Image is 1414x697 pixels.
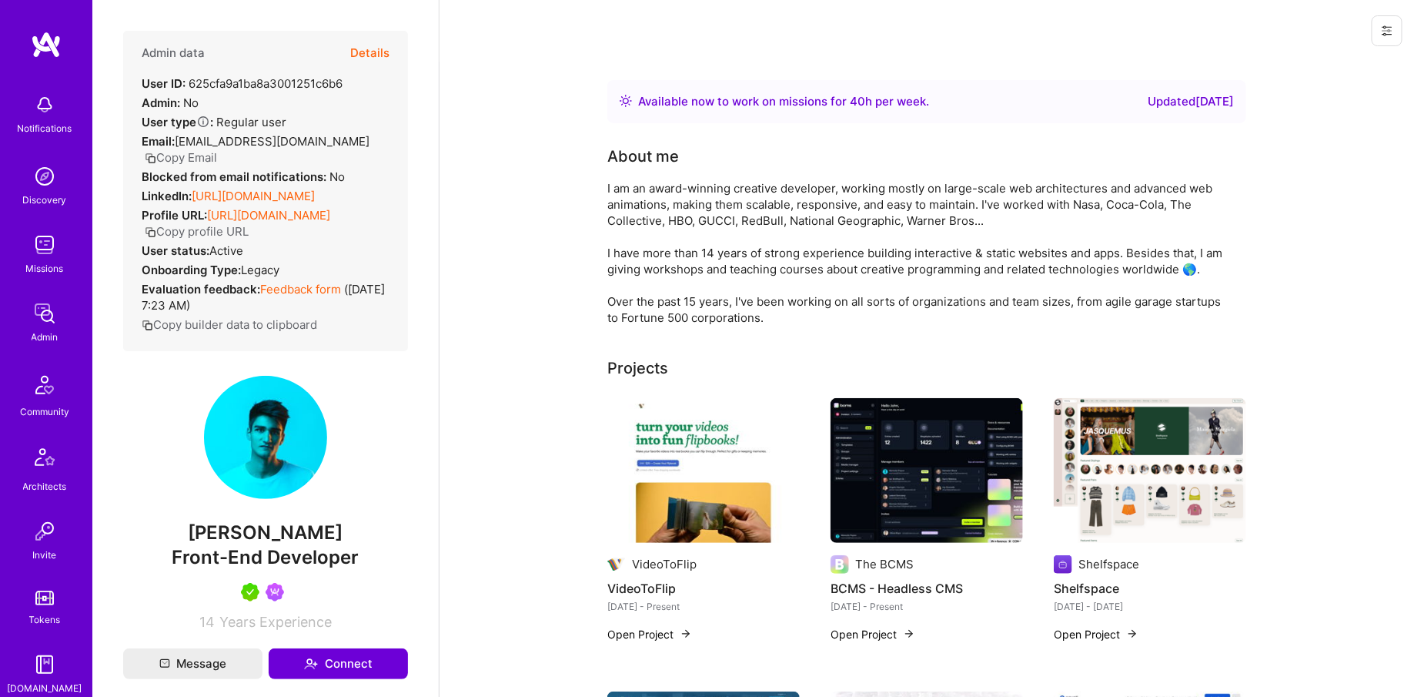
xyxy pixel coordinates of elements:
span: Front-End Developer [172,546,359,568]
div: Admin [32,329,58,345]
div: Community [20,404,69,420]
img: Company logo [831,555,849,574]
div: Updated [DATE] [1148,92,1234,111]
img: arrow-right [903,628,915,640]
h4: Admin data [142,46,205,60]
button: Open Project [831,626,915,642]
h4: Shelfspace [1054,578,1246,598]
img: Availability [620,95,632,107]
div: VideoToFlip [632,556,697,572]
button: Copy profile URL [145,223,249,240]
div: Invite [33,547,57,563]
strong: Email: [142,134,175,149]
button: Open Project [607,626,692,642]
strong: Evaluation feedback: [142,282,260,297]
span: 14 [199,614,215,630]
button: Copy builder data to clipboard [142,317,317,333]
button: Message [123,648,262,679]
div: [DATE] - Present [831,598,1023,615]
i: icon Copy [145,152,156,164]
strong: Blocked from email notifications: [142,169,329,184]
h4: BCMS - Headless CMS [831,578,1023,598]
div: Discovery [23,192,67,208]
div: Missions [26,260,64,276]
div: The BCMS [855,556,914,572]
span: Active [209,243,243,258]
h4: VideoToFlip [607,578,800,598]
strong: User ID: [142,76,186,91]
a: [URL][DOMAIN_NAME] [207,208,330,223]
img: admin teamwork [29,298,60,329]
div: About me [607,145,679,168]
img: discovery [29,161,60,192]
div: Available now to work on missions for h per week . [638,92,929,111]
div: Projects [607,357,668,380]
div: [DATE] - [DATE] [1054,598,1246,615]
span: 40 [850,94,865,109]
img: BCMS - Headless CMS [831,398,1023,543]
button: Open Project [1054,626,1138,642]
div: I am an award-winning creative developer, working mostly on large-scale web architectures and adv... [607,180,1223,326]
div: Tokens [29,612,61,628]
strong: Onboarding Type: [142,263,241,277]
span: Years Experience [219,614,332,630]
span: legacy [241,263,279,277]
div: 625cfa9a1ba8a3001251c6b6 [142,75,343,92]
a: Feedback form [260,282,341,297]
button: Connect [269,648,408,679]
i: icon Copy [142,320,153,331]
img: Invite [29,516,60,547]
i: Help [196,115,210,129]
div: Notifications [18,120,72,136]
div: No [142,95,199,111]
img: Shelfspace [1054,398,1246,543]
img: guide book [29,649,60,680]
button: Copy Email [145,149,217,166]
span: [PERSON_NAME] [123,521,408,545]
img: Community [26,367,63,404]
img: Been on Mission [266,583,284,601]
img: tokens [35,591,54,605]
a: [URL][DOMAIN_NAME] [192,189,315,203]
i: icon Connect [304,657,318,671]
strong: User type : [142,115,213,129]
img: arrow-right [680,628,692,640]
img: User Avatar [204,376,327,499]
img: Company logo [607,555,626,574]
div: [DATE] - Present [607,598,800,615]
img: Architects [26,441,63,478]
img: bell [29,89,60,120]
div: No [142,169,345,185]
img: VideoToFlip [607,398,800,543]
strong: User status: [142,243,209,258]
i: icon Copy [145,226,156,238]
div: [DOMAIN_NAME] [8,680,82,696]
strong: Admin: [142,96,180,110]
img: A.Teamer in Residence [241,583,259,601]
img: Company logo [1054,555,1072,574]
img: arrow-right [1126,628,1138,640]
img: teamwork [29,230,60,260]
div: Regular user [142,114,286,130]
i: icon Mail [159,658,170,669]
button: Details [350,31,389,75]
span: [EMAIL_ADDRESS][DOMAIN_NAME] [175,134,369,149]
strong: Profile URL: [142,208,207,223]
strong: LinkedIn: [142,189,192,203]
div: Architects [23,478,67,494]
div: Shelfspace [1078,556,1139,572]
div: ( [DATE] 7:23 AM ) [142,281,389,313]
img: logo [31,31,62,59]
